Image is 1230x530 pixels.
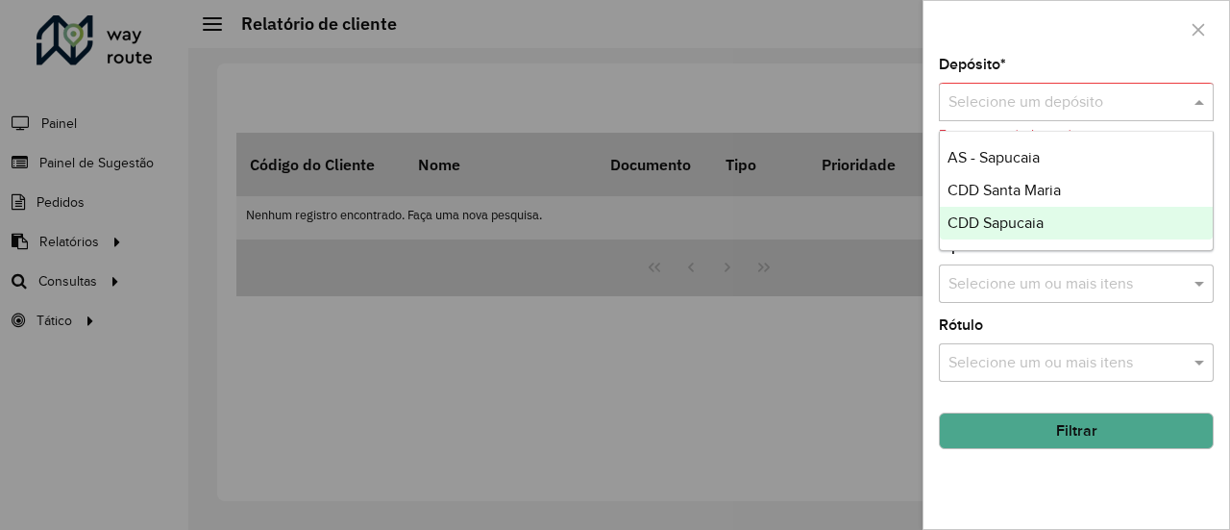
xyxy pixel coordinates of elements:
span: CDD Santa Maria [947,182,1061,198]
formly-validation-message: Este campo é obrigatório [939,128,1088,142]
span: CDD Sapucaia [947,215,1044,231]
ng-dropdown-panel: Options list [939,131,1215,251]
span: AS - Sapucaia [947,149,1040,165]
button: Filtrar [939,413,1214,449]
label: Rótulo [939,314,983,337]
label: Depósito [939,53,1006,76]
